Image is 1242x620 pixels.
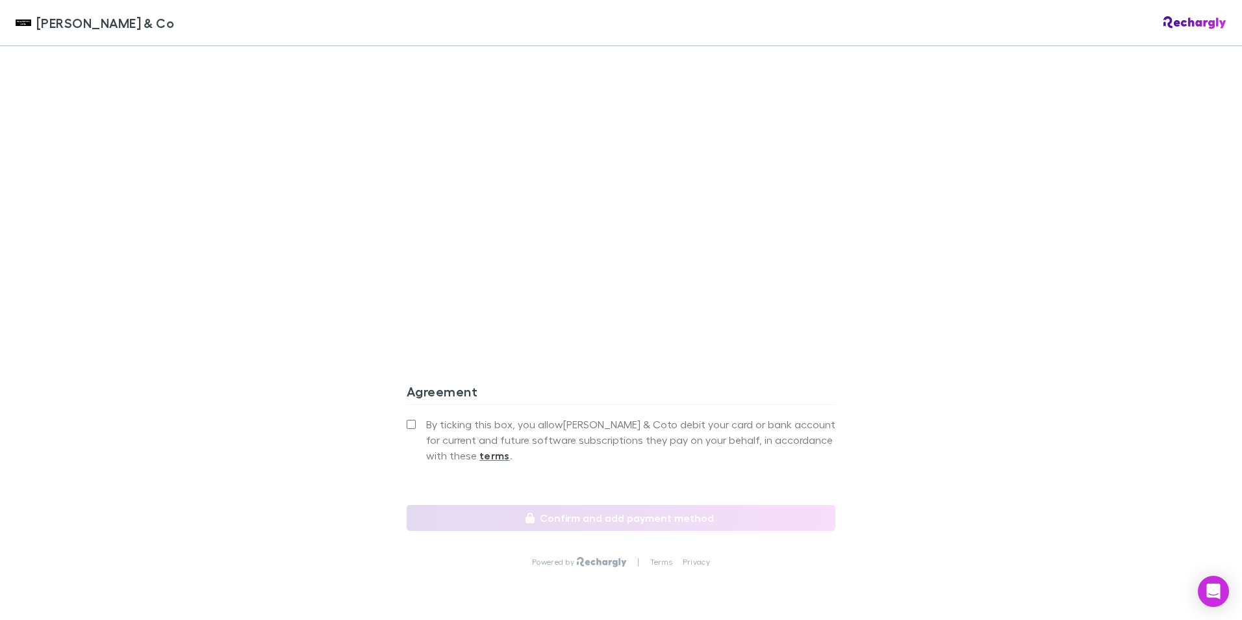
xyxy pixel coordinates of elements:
img: Rechargly Logo [1163,16,1226,29]
button: Confirm and add payment method [407,505,835,531]
a: Privacy [683,557,710,567]
img: Rechargly Logo [577,557,627,567]
a: Terms [650,557,672,567]
p: Powered by [532,557,577,567]
strong: terms [479,449,510,462]
img: Shaddock & Co's Logo [16,15,31,31]
iframe: Secure address input frame [404,24,838,324]
span: By ticking this box, you allow [PERSON_NAME] & Co to debit your card or bank account for current ... [426,417,835,463]
p: | [637,557,639,567]
div: Open Intercom Messenger [1198,576,1229,607]
span: [PERSON_NAME] & Co [36,13,174,32]
h3: Agreement [407,383,835,404]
